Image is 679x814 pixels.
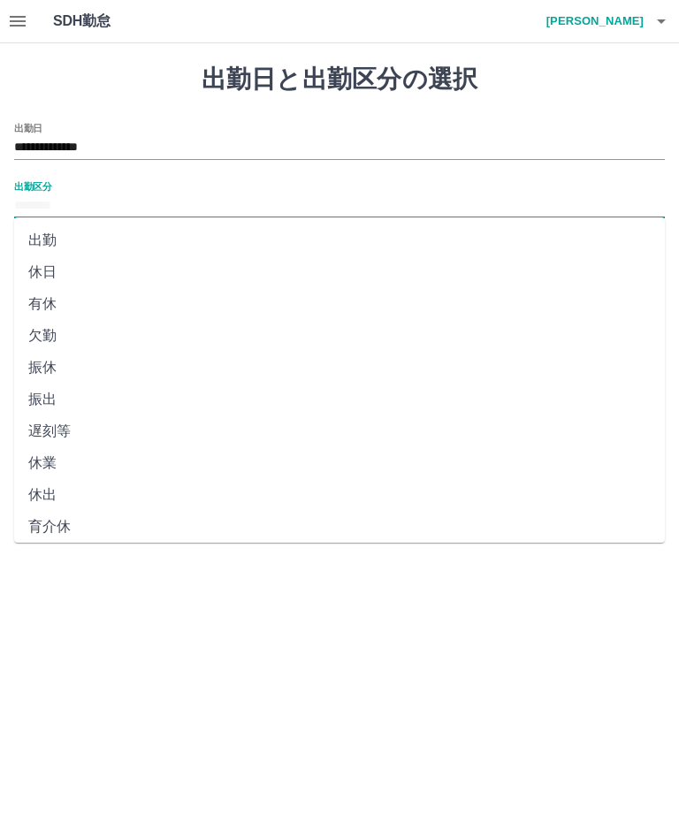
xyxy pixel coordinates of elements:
[14,447,665,479] li: 休業
[14,121,42,134] label: 出勤日
[14,511,665,543] li: 育介休
[14,224,665,256] li: 出勤
[14,320,665,352] li: 欠勤
[14,479,665,511] li: 休出
[14,288,665,320] li: 有休
[14,179,51,193] label: 出勤区分
[14,352,665,384] li: 振休
[14,65,665,95] h1: 出勤日と出勤区分の選択
[14,543,665,574] li: 不就労
[14,256,665,288] li: 休日
[14,415,665,447] li: 遅刻等
[14,384,665,415] li: 振出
